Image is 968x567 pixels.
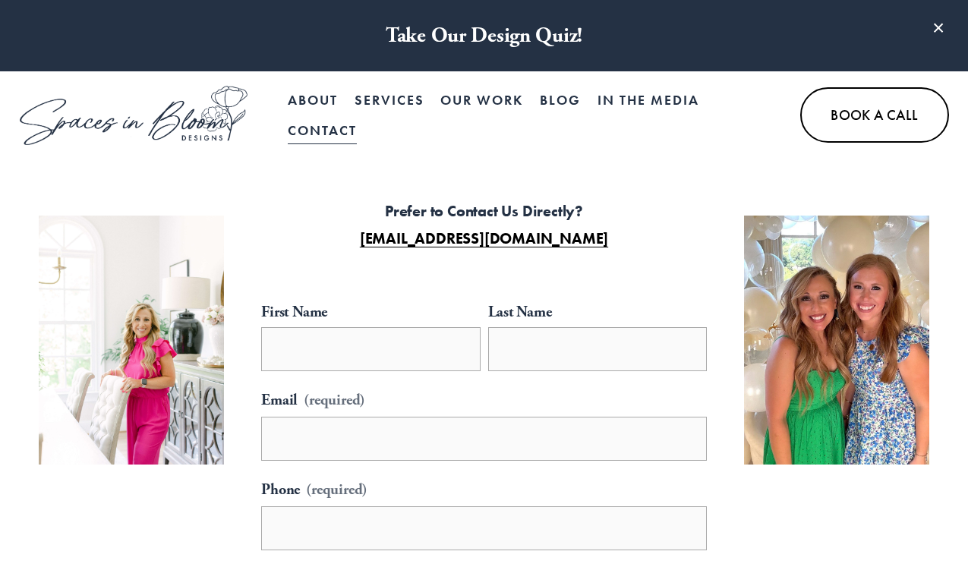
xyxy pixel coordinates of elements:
[306,482,367,497] span: (required)
[304,386,365,414] span: (required)
[385,202,583,220] strong: Prefer to Contact Us Directly?
[360,228,608,248] a: [EMAIL_ADDRESS][DOMAIN_NAME]
[440,85,523,115] a: Our Work
[355,85,424,115] a: Services
[540,85,581,115] a: Blog
[488,298,707,327] div: Last Name
[261,386,298,414] span: Email
[598,85,699,115] a: In the Media
[261,298,480,327] div: First Name
[288,115,357,146] a: Contact
[288,85,338,115] a: About
[261,476,300,503] span: Phone
[800,87,948,143] a: Book A Call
